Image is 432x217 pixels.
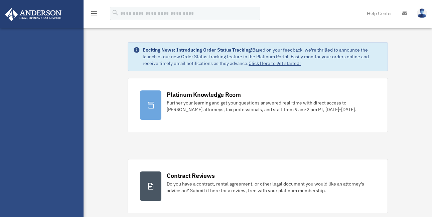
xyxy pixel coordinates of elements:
[167,90,241,99] div: Platinum Knowledge Room
[143,47,382,67] div: Based on your feedback, we're thrilled to announce the launch of our new Order Status Tracking fe...
[167,171,214,180] div: Contract Reviews
[112,9,119,16] i: search
[90,9,98,17] i: menu
[3,8,63,21] img: Anderson Advisors Platinum Portal
[143,47,252,53] strong: Exciting News: Introducing Order Status Tracking!
[417,8,427,18] img: User Pic
[128,159,388,213] a: Contract Reviews Do you have a contract, rental agreement, or other legal document you would like...
[249,60,301,66] a: Click Here to get started!
[90,12,98,17] a: menu
[167,180,375,194] div: Do you have a contract, rental agreement, or other legal document you would like an attorney's ad...
[167,99,375,113] div: Further your learning and get your questions answered real-time with direct access to [PERSON_NAM...
[128,78,388,132] a: Platinum Knowledge Room Further your learning and get your questions answered real-time with dire...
